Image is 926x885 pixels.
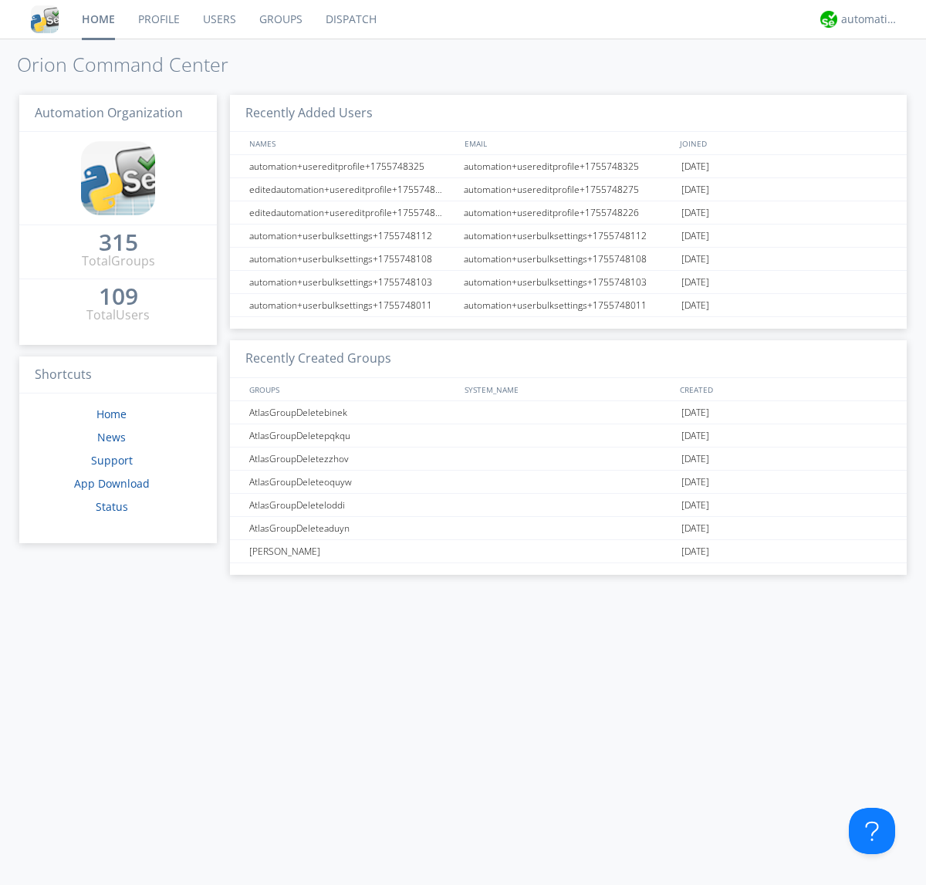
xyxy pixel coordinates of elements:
a: AtlasGroupDeletebinek[DATE] [230,401,907,424]
a: AtlasGroupDeletezzhov[DATE] [230,448,907,471]
span: [DATE] [681,424,709,448]
a: editedautomation+usereditprofile+1755748275automation+usereditprofile+1755748275[DATE] [230,178,907,201]
div: automation+userbulksettings+1755748108 [460,248,678,270]
span: Automation Organization [35,104,183,121]
img: cddb5a64eb264b2086981ab96f4c1ba7 [31,5,59,33]
div: Total Groups [82,252,155,270]
div: automation+userbulksettings+1755748103 [460,271,678,293]
span: [DATE] [681,540,709,563]
div: SYSTEM_NAME [461,378,676,400]
div: CREATED [676,378,892,400]
a: editedautomation+usereditprofile+1755748226automation+usereditprofile+1755748226[DATE] [230,201,907,225]
span: [DATE] [681,517,709,540]
div: AtlasGroupDeletepqkqu [245,424,459,447]
h3: Shortcuts [19,356,217,394]
div: automation+usereditprofile+1755748226 [460,201,678,224]
div: AtlasGroupDeletezzhov [245,448,459,470]
div: AtlasGroupDeleteloddi [245,494,459,516]
div: EMAIL [461,132,676,154]
div: Total Users [86,306,150,324]
div: automation+userbulksettings+1755748103 [245,271,459,293]
span: [DATE] [681,248,709,271]
a: automation+userbulksettings+1755748108automation+userbulksettings+1755748108[DATE] [230,248,907,271]
div: automation+userbulksettings+1755748112 [245,225,459,247]
span: [DATE] [681,294,709,317]
div: automation+userbulksettings+1755748108 [245,248,459,270]
a: automation+userbulksettings+1755748103automation+userbulksettings+1755748103[DATE] [230,271,907,294]
a: Support [91,453,133,468]
a: automation+usereditprofile+1755748325automation+usereditprofile+1755748325[DATE] [230,155,907,178]
div: 315 [99,235,138,250]
span: [DATE] [681,178,709,201]
div: automation+atlas [841,12,899,27]
div: automation+usereditprofile+1755748275 [460,178,678,201]
span: [DATE] [681,471,709,494]
div: automation+userbulksettings+1755748011 [460,294,678,316]
span: [DATE] [681,448,709,471]
a: AtlasGroupDeletepqkqu[DATE] [230,424,907,448]
h3: Recently Created Groups [230,340,907,378]
img: d2d01cd9b4174d08988066c6d424eccd [820,11,837,28]
div: automation+userbulksettings+1755748112 [460,225,678,247]
div: editedautomation+usereditprofile+1755748275 [245,178,459,201]
div: 109 [99,289,138,304]
h3: Recently Added Users [230,95,907,133]
div: automation+userbulksettings+1755748011 [245,294,459,316]
div: automation+usereditprofile+1755748325 [460,155,678,177]
span: [DATE] [681,155,709,178]
a: AtlasGroupDeleteaduyn[DATE] [230,517,907,540]
a: App Download [74,476,150,491]
a: 109 [99,289,138,306]
div: automation+usereditprofile+1755748325 [245,155,459,177]
span: [DATE] [681,271,709,294]
a: automation+userbulksettings+1755748011automation+userbulksettings+1755748011[DATE] [230,294,907,317]
iframe: Toggle Customer Support [849,808,895,854]
div: JOINED [676,132,892,154]
div: editedautomation+usereditprofile+1755748226 [245,201,459,224]
a: AtlasGroupDeleteloddi[DATE] [230,494,907,517]
a: [PERSON_NAME][DATE] [230,540,907,563]
a: Home [96,407,127,421]
div: AtlasGroupDeletebinek [245,401,459,424]
a: 315 [99,235,138,252]
img: cddb5a64eb264b2086981ab96f4c1ba7 [81,141,155,215]
span: [DATE] [681,401,709,424]
a: automation+userbulksettings+1755748112automation+userbulksettings+1755748112[DATE] [230,225,907,248]
div: GROUPS [245,378,457,400]
div: [PERSON_NAME] [245,540,459,562]
a: AtlasGroupDeleteoquyw[DATE] [230,471,907,494]
a: Status [96,499,128,514]
span: [DATE] [681,201,709,225]
div: AtlasGroupDeleteoquyw [245,471,459,493]
div: AtlasGroupDeleteaduyn [245,517,459,539]
div: NAMES [245,132,457,154]
span: [DATE] [681,494,709,517]
span: [DATE] [681,225,709,248]
a: News [97,430,126,444]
